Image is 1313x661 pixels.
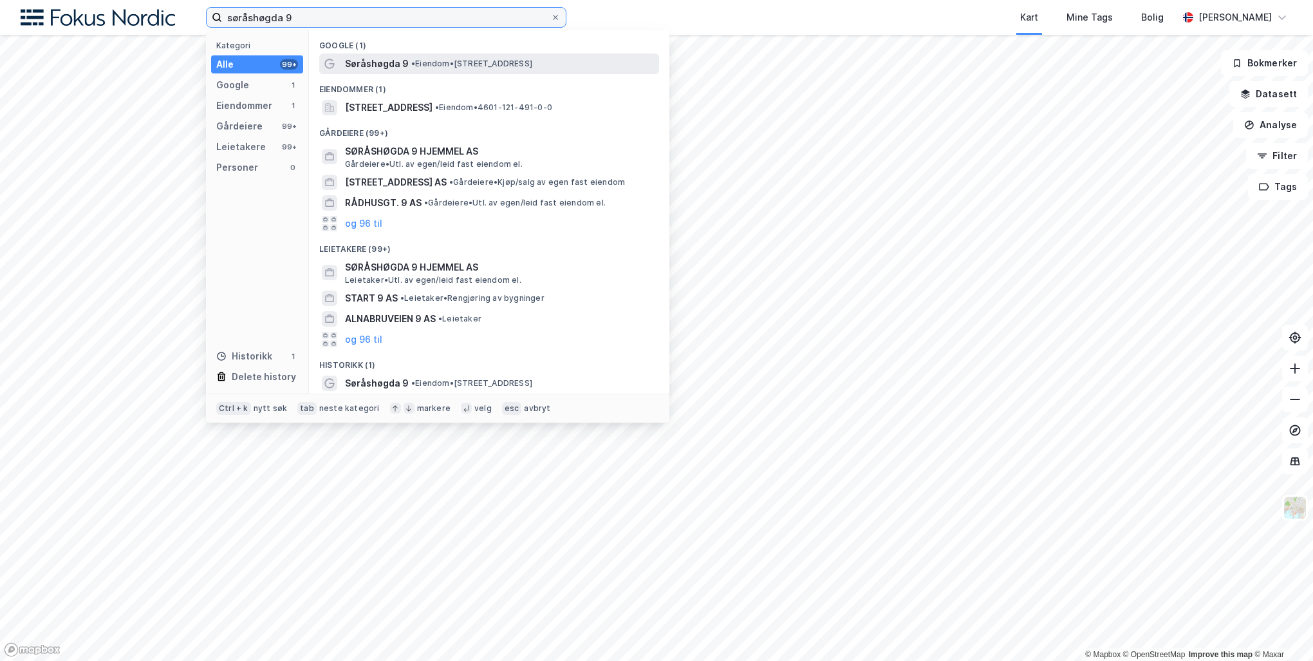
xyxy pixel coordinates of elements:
[1123,650,1186,659] a: OpenStreetMap
[1283,495,1307,520] img: Z
[216,57,234,72] div: Alle
[254,403,288,414] div: nytt søk
[424,198,606,208] span: Gårdeiere • Utl. av egen/leid fast eiendom el.
[345,175,447,190] span: [STREET_ADDRESS] AS
[345,376,409,391] span: Søråshøgda 9
[411,59,415,68] span: •
[288,162,298,173] div: 0
[345,311,436,327] span: ALNABRUVEIEN 9 AS
[474,403,492,414] div: velg
[1189,650,1252,659] a: Improve this map
[1233,112,1308,138] button: Analyse
[309,118,669,141] div: Gårdeiere (99+)
[435,102,552,113] span: Eiendom • 4601-121-491-0-0
[345,56,409,72] span: Søråshøgda 9
[309,30,669,53] div: Google (1)
[280,121,298,131] div: 99+
[1066,10,1113,25] div: Mine Tags
[216,98,272,113] div: Eiendommer
[345,159,523,169] span: Gårdeiere • Utl. av egen/leid fast eiendom el.
[502,402,522,415] div: esc
[345,260,654,275] span: SØRÅSHØGDA 9 HJEMMEL AS
[1249,599,1313,661] iframe: Chat Widget
[411,59,532,69] span: Eiendom • [STREET_ADDRESS]
[1229,81,1308,107] button: Datasett
[345,100,433,115] span: [STREET_ADDRESS]
[345,291,398,306] span: START 9 AS
[345,216,382,231] button: og 96 til
[280,142,298,152] div: 99+
[1246,143,1308,169] button: Filter
[216,119,263,134] div: Gårdeiere
[216,349,272,364] div: Historikk
[288,101,298,111] div: 1
[288,351,298,361] div: 1
[438,314,442,323] span: •
[345,144,654,159] span: SØRÅSHØGDA 9 HJEMMEL AS
[1020,10,1038,25] div: Kart
[411,378,415,388] span: •
[319,403,380,414] div: neste kategori
[1249,599,1313,661] div: Kontrollprogram for chat
[309,74,669,97] div: Eiendommer (1)
[435,102,439,112] span: •
[21,9,175,26] img: fokus-nordic-logo.8a93422641609758e4ac.png
[345,195,422,211] span: RÅDHUSGT. 9 AS
[280,59,298,70] div: 99+
[449,177,625,187] span: Gårdeiere • Kjøp/salg av egen fast eiendom
[400,293,404,303] span: •
[216,160,258,175] div: Personer
[1085,650,1121,659] a: Mapbox
[216,402,251,415] div: Ctrl + k
[288,80,298,90] div: 1
[524,403,550,414] div: avbryt
[309,234,669,257] div: Leietakere (99+)
[400,293,545,303] span: Leietaker • Rengjøring av bygninger
[216,77,249,93] div: Google
[216,139,266,155] div: Leietakere
[345,275,521,285] span: Leietaker • Utl. av egen/leid fast eiendom el.
[449,177,453,187] span: •
[1248,174,1308,200] button: Tags
[222,8,550,27] input: Søk på adresse, matrikkel, gårdeiere, leietakere eller personer
[297,402,317,415] div: tab
[1198,10,1272,25] div: [PERSON_NAME]
[309,350,669,373] div: Historikk (1)
[216,41,303,50] div: Kategori
[411,378,532,388] span: Eiendom • [STREET_ADDRESS]
[4,642,61,657] a: Mapbox homepage
[424,198,428,207] span: •
[232,369,296,385] div: Delete history
[1141,10,1164,25] div: Bolig
[417,403,451,414] div: markere
[438,314,481,324] span: Leietaker
[345,332,382,347] button: og 96 til
[1221,50,1308,76] button: Bokmerker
